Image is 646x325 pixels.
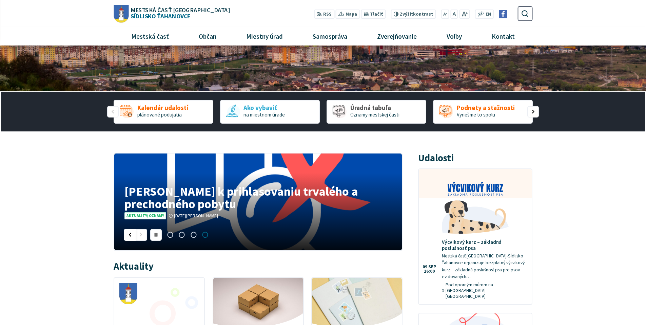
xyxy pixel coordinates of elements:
[434,27,474,46] a: Voľby
[220,100,320,124] div: 2 / 5
[527,106,539,118] div: Nasledujúci slajd
[174,213,218,219] span: [DATE][PERSON_NAME]
[124,229,135,240] div: Predošlý slajd
[419,169,532,304] a: Výcvikový kurz – základná poslušnosť psa Mestská časť [GEOGRAPHIC_DATA]-Sídlisko Ťahanovce organi...
[361,10,386,19] button: Tlačiť
[323,11,332,18] span: RSS
[150,229,162,240] div: Pozastaviť pohyb slajdera
[314,10,334,19] a: RSS
[457,104,515,111] span: Podnety a sťažnosti
[137,104,188,111] span: Kalendár udalostí
[124,212,166,219] span: Aktuality
[243,111,285,118] span: na miestnom úrade
[450,10,458,19] button: Nastaviť pôvodnú veľkosť písma
[176,229,188,240] span: Prejsť na slajd 2
[375,27,419,46] span: Zverejňovanie
[486,11,491,18] span: EN
[129,7,230,19] h1: Sídlisko Ťahanovce
[489,27,517,46] span: Kontakt
[433,100,533,124] div: 4 / 5
[129,27,171,46] span: Mestská časť
[391,10,436,19] button: Zvýšiťkontrast
[457,111,495,118] span: Vyriešme to spolu
[114,261,154,272] h3: Aktuality
[196,27,219,46] span: Občan
[310,27,350,46] span: Samospráva
[433,100,533,124] a: Podnety a sťažnosti Vyriešme to spolu
[124,185,391,210] h4: [PERSON_NAME] k prihlasovaniu trvalého a prechodného pobytu
[484,11,493,18] a: EN
[400,11,413,17] span: Zvýšiť
[243,104,285,111] span: Ako vybaviť
[350,104,399,111] span: Úradná tabuľa
[136,229,147,240] div: Nasledujúci slajd
[114,100,213,124] div: 1 / 5
[114,5,230,22] a: Logo Sídlisko Ťahanovce, prejsť na domovskú stránku.
[418,153,454,163] h3: Udalosti
[370,12,383,17] span: Tlačiť
[119,27,181,46] a: Mestská časť
[428,265,436,269] span: sep
[336,10,360,19] a: Mapa
[147,213,164,218] span: / Oznamy
[220,100,320,124] a: Ako vybaviť na miestnom úrade
[444,27,465,46] span: Voľby
[423,269,436,274] span: 16:00
[446,282,526,299] span: Pod oporným múrom na [GEOGRAPHIC_DATA] [GEOGRAPHIC_DATA]
[131,7,230,13] span: Mestská časť [GEOGRAPHIC_DATA]
[327,100,426,124] div: 3 / 5
[441,10,449,19] button: Zmenšiť veľkosť písma
[137,111,182,118] span: plánované podujatia
[234,27,295,46] a: Miestny úrad
[346,11,357,18] span: Mapa
[442,253,527,281] p: Mestská časť [GEOGRAPHIC_DATA]-Sídlisko Ťahanovce organizuje bezplatný výcvikový kurz – základná ...
[186,27,229,46] a: Občan
[188,229,199,240] span: Prejsť na slajd 3
[459,10,470,19] button: Zväčšiť veľkosť písma
[400,12,433,17] span: kontrast
[114,154,402,250] div: 4 / 4
[114,154,402,250] a: [PERSON_NAME] k prihlasovaniu trvalého a prechodného pobytu Aktuality/ Oznamy [DATE][PERSON_NAME]
[327,100,426,124] a: Úradná tabuľa Oznamy mestskej časti
[199,229,211,240] span: Prejsť na slajd 4
[365,27,429,46] a: Zverejňovanie
[114,100,213,124] a: Kalendár udalostí plánované podujatia
[442,239,527,251] h4: Výcvikový kurz – základná poslušnosť psa
[107,106,119,118] div: Predošlý slajd
[164,229,176,240] span: Prejsť na slajd 1
[243,27,285,46] span: Miestny úrad
[300,27,360,46] a: Samospráva
[350,111,399,118] span: Oznamy mestskej časti
[479,27,527,46] a: Kontakt
[114,5,129,22] img: Prejsť na domovskú stránku
[499,10,507,18] img: Prejsť na Facebook stránku
[423,265,427,269] span: 09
